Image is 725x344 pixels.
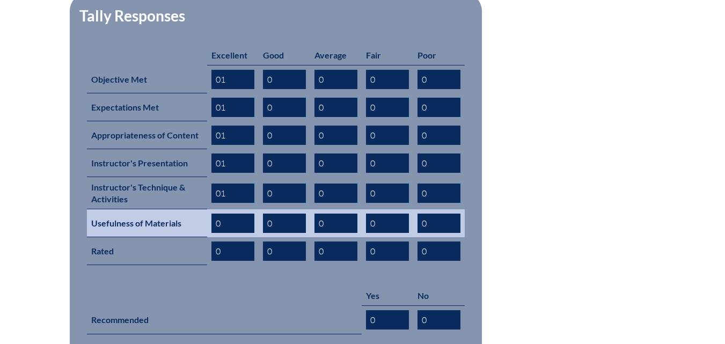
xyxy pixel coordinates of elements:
legend: Tally Responses [78,6,186,25]
th: Yes [362,286,413,306]
th: Instructor's Technique & Activities [87,177,207,209]
th: Poor [413,45,465,65]
th: Excellent [207,45,259,65]
th: Rated [87,237,207,265]
th: Average [310,45,362,65]
th: No [413,286,465,306]
th: Expectations Met [87,93,207,121]
th: Usefulness of Materials [87,209,207,237]
th: Appropriateness of Content [87,121,207,149]
th: Instructor's Presentation [87,149,207,177]
th: Recommended [87,306,362,334]
th: Good [259,45,310,65]
th: Fair [362,45,413,65]
th: Objective Met [87,65,207,93]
